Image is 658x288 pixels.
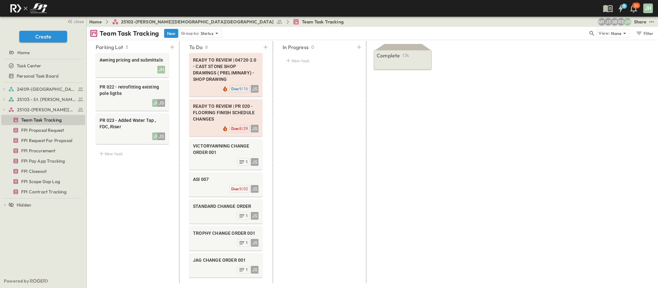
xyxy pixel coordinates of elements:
div: JS [251,185,259,193]
button: New [164,29,178,38]
span: STANDARD CHANGE ORDER [193,203,259,209]
span: 25102-Christ The Redeemer Anglican Church [17,106,76,113]
p: View: [599,30,610,37]
nav: breadcrumbs [89,19,347,25]
p: 8 [205,44,208,50]
a: Personal Task Board [1,72,84,80]
div: Sterling Barnett (sterling@fpibuilders.com) [611,18,619,26]
span: FPI Closeout [21,168,47,174]
button: Create [19,31,67,42]
span: 25103 - St. [PERSON_NAME] Phase 2 [17,96,76,103]
span: 1 [246,267,248,272]
div: 25103 - St. [PERSON_NAME] Phase 2test [1,94,85,105]
div: Monica Pruteanu (mpruteanu@fpibuilders.com) [598,18,606,26]
span: Home [17,49,30,56]
div: Regina Barnett (rbarnett@fpibuilders.com) [617,18,625,26]
span: 9/16 [239,87,248,91]
span: Due: [231,126,239,131]
span: Team Task Tracking [21,117,62,123]
span: JAG CHANGE ORDER 001 [193,257,259,263]
span: PR 023 - Added Water Tap , FDC, Riser [100,117,165,130]
div: PR 022 - retrofitting existing pole ligthsJHJS [96,80,169,111]
div: Personal Task Boardtest [1,71,85,81]
div: JS [251,85,259,93]
div: TROPHY CHANGE ORDER 001JS1 [189,226,262,250]
div: Team Task Trackingtest [1,115,85,125]
div: VICTORYAWNING CHANGE ORDER 001JS1 [189,139,262,170]
p: 0 [311,44,314,50]
span: READY TO REVIEW | 04720-2.0 - CAST STONE SHOP DRAWINGS ( PRELIMINARY) - SHOP DRAWING [193,57,259,82]
p: 3 [126,44,128,50]
span: 25102-[PERSON_NAME][DEMOGRAPHIC_DATA][GEOGRAPHIC_DATA] [121,19,274,25]
button: Filter [633,29,655,38]
span: FPI Request For Proposal [21,137,72,144]
div: Filter [636,30,654,37]
div: READY TO REVIEW | 04720-2.0 - CAST STONE SHOP DRAWINGS ( PRELIMINARY) - SHOP DRAWINGJSDue:9/16 [189,53,262,97]
h6: 9 [623,4,625,9]
span: TROPHY CHANGE ORDER 001 [193,230,259,236]
div: 24109-St. Teresa of Calcutta Parish Halltest [1,84,85,94]
div: STANDARD CHANGE ORDERJS1 [189,199,262,224]
img: c8d7d1ed905e502e8f77bf7063faec64e13b34fdb1f2bdd94b0e311fc34f8000.png [8,2,49,15]
div: JAG CHANGE ORDER 001JS1 [189,253,262,277]
div: FPI Proposal Requesttest [1,125,85,135]
a: FPI Proposal Request [1,126,84,135]
span: ASI 007 [193,176,259,182]
div: FPI Contract Trackingtest [1,187,85,197]
span: 24109-St. Teresa of Calcutta Parish Hall [17,86,76,92]
a: Team Task Tracking [1,115,84,124]
span: 1 [246,159,248,165]
div: Jesse Sullivan (jsullivan@fpibuilders.com) [604,18,612,26]
button: 9 [614,3,627,14]
span: 9/02 [239,187,248,191]
a: 25103 - St. [PERSON_NAME] Phase 2 [8,95,84,104]
a: Home [89,19,102,25]
p: To Do [189,43,203,51]
div: FPI Procurementtest [1,146,85,156]
div: JS [251,212,259,220]
div: Awning pricing and submittalsJH [96,53,169,77]
div: JH [152,132,160,140]
div: JS [157,132,165,140]
span: FPI Contract Tracking [21,189,67,195]
a: FPI Procurement [1,146,84,155]
a: FPI Closeout [1,167,84,176]
p: 30 [634,3,638,8]
p: In Progress [283,43,309,51]
div: FPI Scope Gap Logtest [1,176,85,187]
button: close [65,17,85,26]
p: Group by: [181,30,199,37]
span: 1 [246,240,248,245]
p: Complete [377,52,400,59]
span: Awning pricing and submittals [100,57,165,63]
span: VICTORYAWNING CHANGE ORDER 001 [193,143,259,156]
div: ASI 007JSDue:9/02 [189,172,262,197]
p: Status [201,30,214,37]
span: READY TO REVIEW | PR 020 - FLOORING FINISH SCHEDULE CHANGES [193,103,259,122]
a: FPI Contract Tracking [1,187,84,196]
p: Team Task Tracking [100,29,159,38]
div: READY TO REVIEW | PR 020 - FLOORING FINISH SCHEDULE CHANGESJSDue:8/29 [189,99,262,136]
div: Jose Hurtado (jhurtado@fpibuilders.com) [624,18,631,26]
p: None [611,30,621,37]
span: Task Center [17,63,41,69]
div: Share [634,19,646,25]
div: JS [251,125,259,132]
div: PR 023 - Added Water Tap , FDC, RiserJHJS [96,113,169,144]
p: 174 [402,52,409,59]
a: 25102-Christ The Redeemer Anglican Church [8,105,84,114]
div: JS [157,99,165,107]
span: FPI Proposal Request [21,127,64,133]
span: FPI Scope Gap Log [21,178,60,185]
span: close [74,18,84,25]
span: Personal Task Board [17,73,58,79]
a: Task Center [1,61,84,70]
span: Due: [231,86,239,91]
a: 25102-[PERSON_NAME][DEMOGRAPHIC_DATA][GEOGRAPHIC_DATA] [112,19,283,25]
a: Team Task Tracking [293,19,344,25]
a: FPI Pay App Tracking [1,157,84,165]
div: 25102-Christ The Redeemer Anglican Churchtest [1,105,85,115]
div: JH [157,66,165,73]
button: JH [643,3,654,14]
span: Due: [231,186,239,191]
